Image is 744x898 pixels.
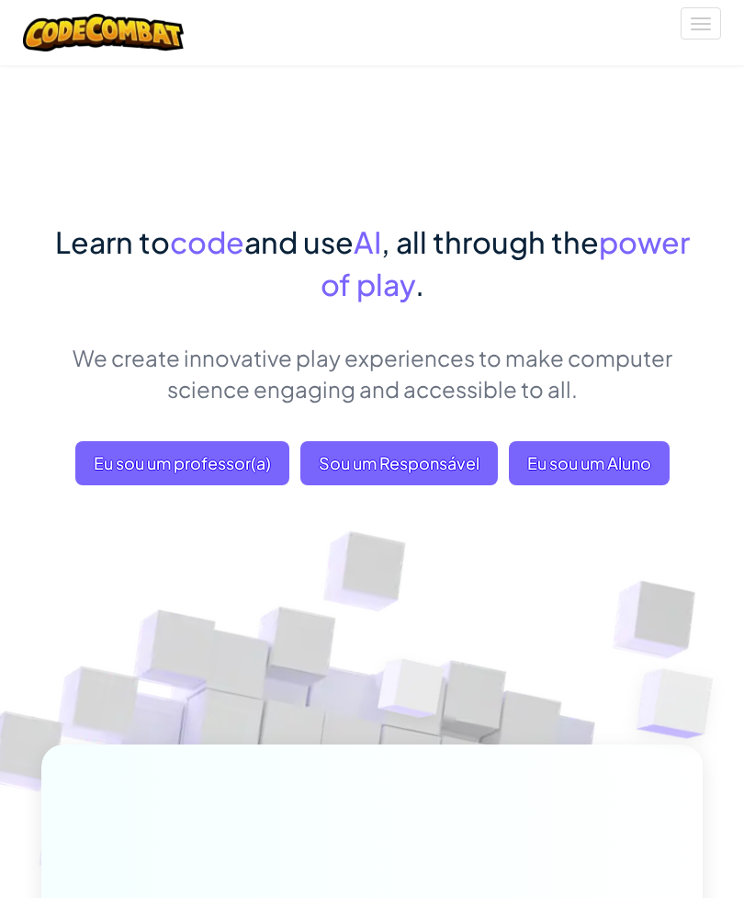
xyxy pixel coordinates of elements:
[41,342,703,404] p: We create innovative play experiences to make computer science engaging and accessible to all.
[341,620,483,767] img: Overlap cubes
[415,266,424,302] span: .
[75,441,289,485] a: Eu sou um professor(a)
[354,223,381,260] span: AI
[244,223,354,260] span: and use
[509,441,670,485] button: Eu sou um Aluno
[55,223,170,260] span: Learn to
[170,223,244,260] span: code
[300,441,498,485] a: Sou um Responsável
[381,223,599,260] span: , all through the
[23,14,184,51] img: CodeCombat logo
